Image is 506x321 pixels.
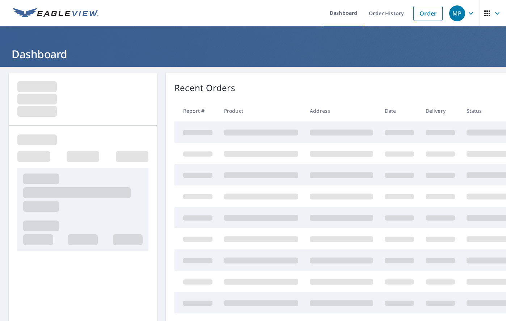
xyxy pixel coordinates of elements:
h1: Dashboard [9,47,497,61]
th: Product [218,100,304,121]
p: Recent Orders [174,81,235,94]
th: Delivery [420,100,461,121]
th: Address [304,100,379,121]
a: Order [413,6,443,21]
th: Report # [174,100,218,121]
th: Date [379,100,420,121]
img: EV Logo [13,8,98,19]
div: MP [449,5,465,21]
